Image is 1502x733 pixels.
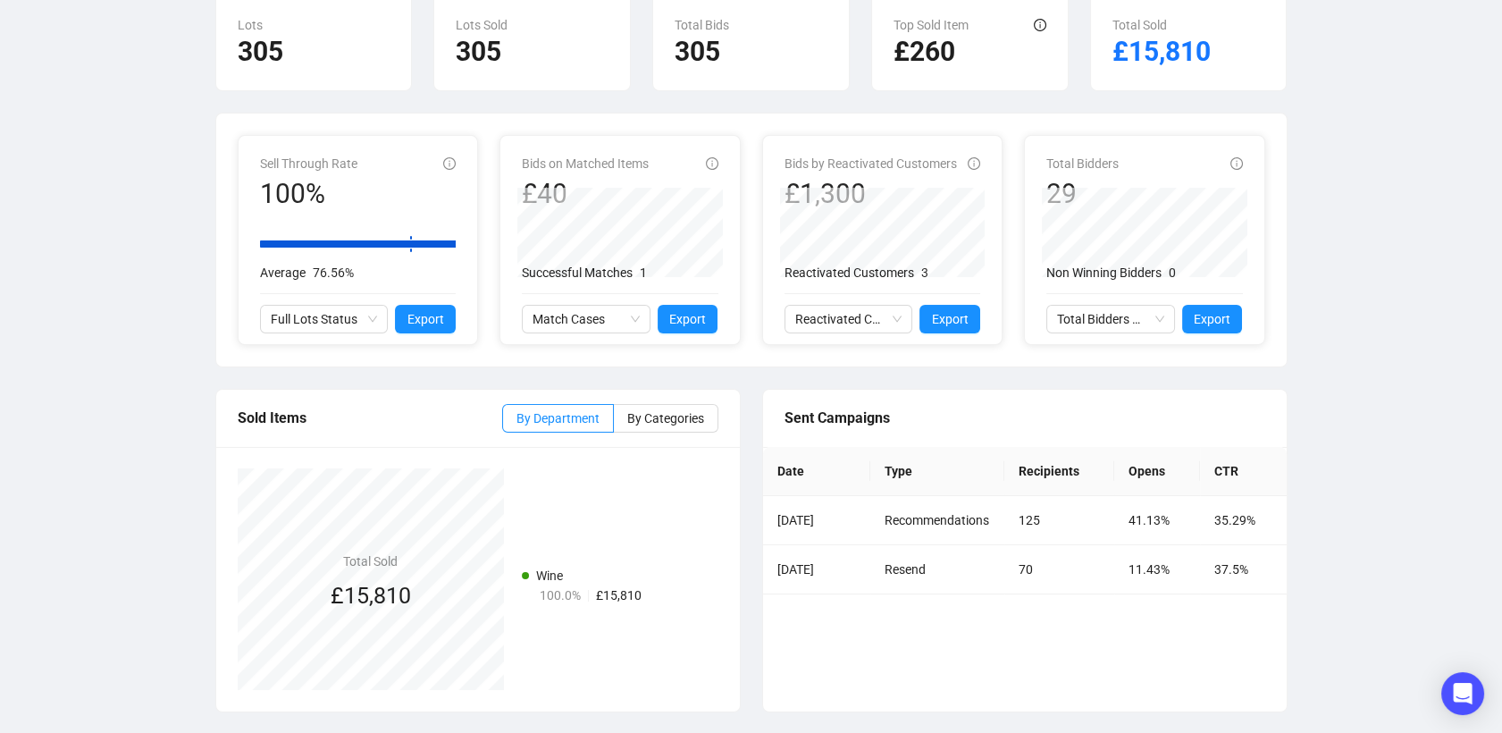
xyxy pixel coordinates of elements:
td: [DATE] [763,545,870,594]
span: info-circle [706,157,718,170]
div: Open Intercom Messenger [1441,672,1484,715]
span: Wine [536,569,563,583]
div: Sold Items [238,407,502,429]
span: Match Cases [533,306,640,333]
span: 76.56% [313,265,354,280]
td: [DATE] [763,496,870,545]
span: info-circle [443,157,456,170]
td: 41.13% [1114,496,1200,545]
span: By Department [516,411,600,425]
span: Sell Through Rate [260,156,357,171]
h4: Total Sold [331,552,411,571]
span: Top Sold Item [894,18,969,32]
td: 70 [1004,545,1114,594]
h2: 305 [456,35,608,69]
td: 35.29% [1200,496,1286,545]
span: Lots [238,18,263,32]
span: Total Bidders [1046,156,1119,171]
span: Non Winning Bidders [1046,265,1162,280]
div: Sent Campaigns [785,407,1265,429]
h2: 305 [675,35,827,69]
h2: £260 [894,35,1046,69]
td: 37.5% [1200,545,1286,594]
div: 29 [1046,177,1119,211]
div: 100% [260,177,357,211]
span: Export [1194,309,1230,329]
td: Recommendations [870,496,1004,545]
td: Resend [870,545,1004,594]
th: Type [870,447,1004,496]
td: 125 [1004,496,1114,545]
span: Export [407,309,444,329]
span: Total Bids [675,18,729,32]
div: £1,300 [785,177,957,211]
h2: £15,810 [1112,35,1265,69]
span: info-circle [968,157,980,170]
td: 11.43% [1114,545,1200,594]
span: 100.0% [540,588,581,602]
span: Total Bidders Activity [1057,306,1164,333]
span: Full Lots Status [271,306,378,333]
h2: 305 [238,35,390,69]
span: Total Sold [1112,18,1167,32]
span: 0 [1169,265,1176,280]
span: 3 [921,265,928,280]
div: £40 [522,177,649,211]
span: Reactivated Customers Activity [795,306,902,333]
div: £15,810 [331,578,411,613]
th: Recipients [1004,447,1114,496]
span: 1 [640,265,647,280]
th: Date [763,447,870,496]
button: Export [395,305,456,333]
span: Lots Sold [456,18,508,32]
span: By Categories [627,411,704,425]
button: Export [658,305,718,333]
span: info-circle [1034,19,1046,31]
span: Successful Matches [522,265,633,280]
span: Export [932,309,969,329]
span: Average [260,265,306,280]
span: info-circle [1230,157,1243,170]
span: Bids on Matched Items [522,156,649,171]
th: Opens [1114,447,1200,496]
span: Export [669,309,706,329]
span: Bids by Reactivated Customers [785,156,957,171]
button: Export [1182,305,1243,333]
span: £15,810 [596,588,642,602]
button: Export [919,305,980,333]
th: CTR [1200,447,1286,496]
span: Reactivated Customers [785,265,914,280]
